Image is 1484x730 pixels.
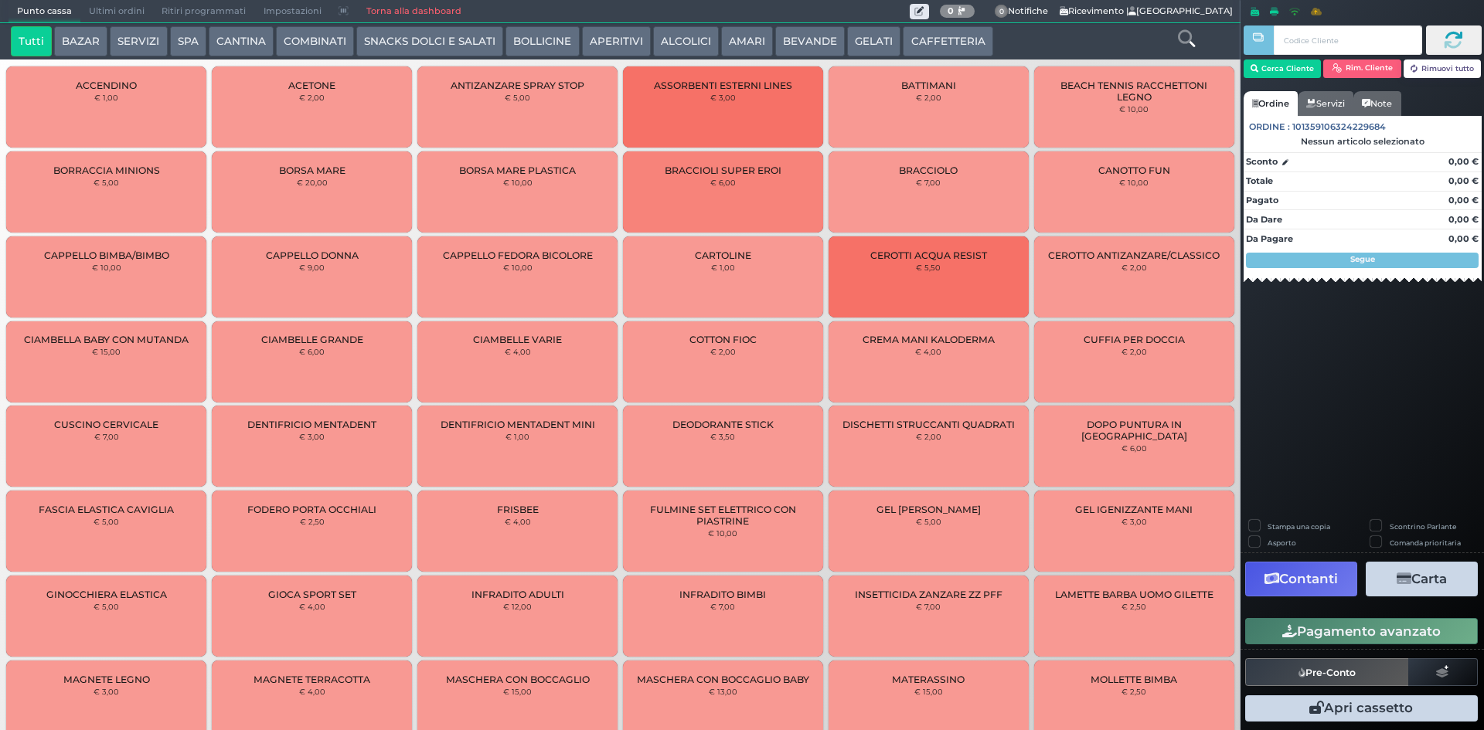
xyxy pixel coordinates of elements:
label: Comanda prioritaria [1390,538,1461,548]
small: € 9,00 [299,263,325,272]
small: € 2,50 [1122,602,1146,611]
span: CUSCINO CERVICALE [54,419,158,430]
span: ACETONE [288,80,335,91]
button: Contanti [1245,562,1357,596]
span: LAMETTE BARBA UOMO GILETTE [1055,589,1213,600]
button: Carta [1366,562,1478,596]
span: MATERASSINO [892,674,965,685]
button: GELATI [847,26,900,57]
small: € 3,00 [710,93,736,102]
span: DENTIFRICIO MENTADENT MINI [441,419,595,430]
small: € 20,00 [297,178,328,187]
span: CIAMBELLE VARIE [473,334,562,345]
span: BRACCIOLO [899,165,958,176]
span: CAPPELLO FEDORA BICOLORE [443,250,593,261]
button: ALCOLICI [653,26,719,57]
span: CIAMBELLE GRANDE [261,334,363,345]
span: BEACH TENNIS RACCHETTONI LEGNO [1047,80,1220,103]
span: CREMA MANI KALODERMA [863,334,995,345]
button: BOLLICINE [505,26,579,57]
small: € 15,00 [914,687,943,696]
button: SERVIZI [110,26,167,57]
a: Servizi [1298,91,1353,116]
span: MASCHERA CON BOCCAGLIO BABY [637,674,809,685]
span: GEL IGENIZZANTE MANI [1075,504,1193,515]
span: BORSA MARE PLASTICA [459,165,576,176]
span: CEROTTI ACQUA RESIST [870,250,987,261]
small: € 6,00 [299,347,325,356]
small: € 3,00 [299,432,325,441]
small: € 2,50 [300,517,325,526]
span: ACCENDINO [76,80,137,91]
span: MOLLETTE BIMBA [1091,674,1177,685]
span: CIAMBELLA BABY CON MUTANDA [24,334,189,345]
button: Rimuovi tutto [1404,59,1482,78]
button: CAFFETTERIA [903,26,992,57]
span: FULMINE SET ELETTRICO CON PIASTRINE [636,504,810,527]
span: MAGNETE TERRACOTTA [254,674,370,685]
small: € 2,50 [1122,687,1146,696]
button: BEVANDE [775,26,845,57]
span: BORSA MARE [279,165,345,176]
a: Torna alla dashboard [357,1,469,22]
strong: 0,00 € [1448,214,1479,225]
span: CAPPELLO BIMBA/BIMBO [44,250,169,261]
input: Codice Cliente [1274,25,1421,55]
strong: 0,00 € [1448,233,1479,244]
button: Tutti [11,26,52,57]
span: INFRADITO BIMBI [679,589,766,600]
small: € 5,00 [94,602,119,611]
strong: 0,00 € [1448,175,1479,186]
small: € 3,00 [94,687,119,696]
span: BATTIMANI [901,80,956,91]
small: € 6,00 [1122,443,1147,453]
span: DOPO PUNTURA IN [GEOGRAPHIC_DATA] [1047,419,1220,442]
a: Note [1353,91,1401,116]
button: SNACKS DOLCI E SALATI [356,26,503,57]
label: Scontrino Parlante [1390,521,1456,531]
span: Ritiri programmati [153,1,254,22]
span: FRISBEE [497,504,539,515]
small: € 5,00 [505,93,530,102]
small: € 10,00 [708,528,737,538]
span: COTTON FIOC [689,334,757,345]
span: INFRADITO ADULTI [471,589,564,600]
span: DENTIFRICIO MENTADENT [247,419,376,430]
button: Apri cassetto [1245,695,1478,722]
small: € 7,00 [710,602,735,611]
strong: Pagato [1246,195,1278,205]
button: Pre-Conto [1245,658,1409,686]
span: BRACCIOLI SUPER EROI [665,165,781,176]
span: CARTOLINE [695,250,751,261]
small: € 6,00 [710,178,736,187]
button: AMARI [721,26,773,57]
button: SPA [170,26,206,57]
small: € 15,00 [503,687,532,696]
strong: Segue [1350,254,1375,264]
button: COMBINATI [276,26,354,57]
span: FODERO PORTA OCCHIALI [247,504,376,515]
small: € 1,00 [505,432,529,441]
span: ANTIZANZARE SPRAY STOP [451,80,584,91]
small: € 7,00 [916,178,941,187]
small: € 5,00 [94,178,119,187]
span: FASCIA ELASTICA CAVIGLIA [39,504,174,515]
button: Pagamento avanzato [1245,618,1478,644]
span: DISCHETTI STRUCCANTI QUADRATI [842,419,1015,430]
small: € 4,00 [915,347,941,356]
span: CAPPELLO DONNA [266,250,359,261]
strong: Da Dare [1246,214,1282,225]
button: CANTINA [209,26,274,57]
span: Punto cassa [9,1,80,22]
button: APERITIVI [582,26,651,57]
small: € 1,00 [711,263,735,272]
small: € 2,00 [916,93,941,102]
span: BORRACCIA MINIONS [53,165,160,176]
small: € 4,00 [505,347,531,356]
strong: Da Pagare [1246,233,1293,244]
strong: 0,00 € [1448,156,1479,167]
strong: Sconto [1246,155,1278,168]
span: ASSORBENTI ESTERNI LINES [654,80,792,91]
button: BAZAR [54,26,107,57]
small: € 7,00 [94,432,119,441]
